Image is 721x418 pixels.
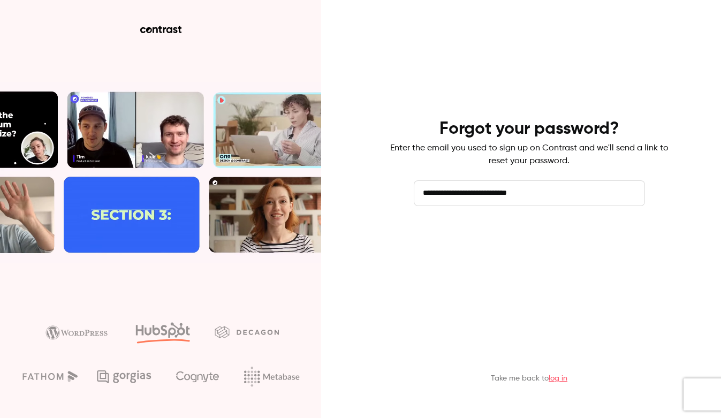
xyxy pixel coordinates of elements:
[439,118,619,140] h4: Forgot your password?
[390,142,669,168] p: Enter the email you used to sign up on Contrast and we'll send a link to reset your password.
[414,223,645,249] button: Send reset email
[549,375,567,382] a: log in
[491,373,567,384] p: Take me back to
[215,326,279,338] img: decagon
